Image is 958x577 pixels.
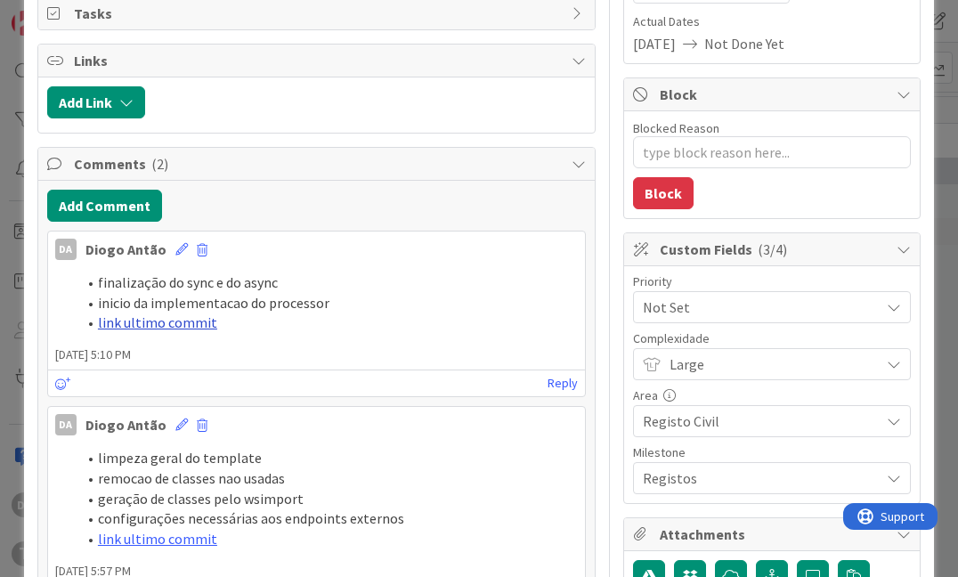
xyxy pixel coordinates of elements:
[704,33,784,54] span: Not Done Yet
[643,295,871,320] span: Not Set
[74,153,563,175] span: Comments
[47,86,145,118] button: Add Link
[77,293,578,313] li: inicio da implementacao do processor
[77,448,578,468] li: limpeza geral do template
[548,372,578,394] a: Reply
[660,524,888,545] span: Attachments
[85,239,166,260] div: Diogo Antão
[633,120,719,136] label: Blocked Reason
[660,84,888,105] span: Block
[98,313,217,331] a: link ultimo commit
[633,389,911,402] div: Area
[633,33,676,54] span: [DATE]
[48,345,585,364] span: [DATE] 5:10 PM
[77,468,578,489] li: remocao de classes nao usadas
[633,177,694,209] button: Block
[74,50,563,71] span: Links
[85,414,166,435] div: Diogo Antão
[37,3,81,24] span: Support
[643,466,871,491] span: Registos
[77,508,578,529] li: configurações necessárias aos endpoints externos
[151,155,168,173] span: ( 2 )
[77,489,578,509] li: geração de classes pelo wsimport
[47,190,162,222] button: Add Comment
[633,12,911,31] span: Actual Dates
[633,275,911,288] div: Priority
[670,352,871,377] span: Large
[77,272,578,293] li: finalização do sync e do async
[758,240,787,258] span: ( 3/4 )
[55,239,77,260] div: DA
[633,332,911,345] div: Complexidade
[633,446,911,459] div: Milestone
[74,3,563,24] span: Tasks
[643,409,871,434] span: Registo Civil
[98,530,217,548] a: link ultimo commit
[55,414,77,435] div: DA
[660,239,888,260] span: Custom Fields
